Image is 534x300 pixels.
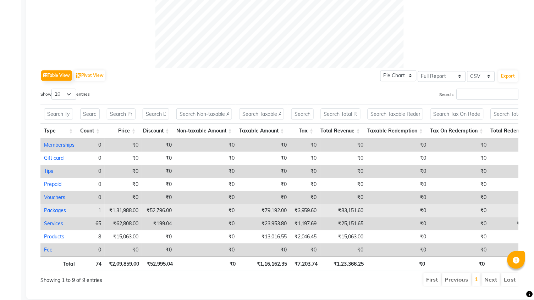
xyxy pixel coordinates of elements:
td: ₹0 [105,165,142,178]
td: 65 [78,217,105,231]
td: ₹0 [290,152,320,165]
td: ₹0 [142,139,175,152]
input: Search Taxable Redemption [368,109,423,120]
input: Search: [457,89,519,100]
th: Taxable Amount: activate to sort column ascending [236,124,288,139]
td: ₹0 [290,178,320,191]
td: ₹0 [320,191,367,204]
td: ₹0 [238,191,290,204]
td: ₹0 [290,165,320,178]
td: 0 [78,244,105,257]
td: 0 [78,139,105,152]
td: ₹0 [430,231,490,244]
th: Tax: activate to sort column ascending [288,124,317,139]
td: ₹0 [320,165,367,178]
td: ₹0 [105,152,142,165]
td: 8 [78,231,105,244]
a: 1 [475,276,478,283]
th: Price: activate to sort column ascending [103,124,139,139]
select: Showentries [51,89,76,100]
a: Products [44,234,64,240]
td: ₹0 [320,139,367,152]
a: Packages [44,208,66,214]
td: ₹0 [175,231,238,244]
td: ₹0 [367,244,430,257]
td: ₹83,151.60 [320,204,367,217]
td: ₹0 [290,191,320,204]
td: ₹1,197.69 [290,217,320,231]
td: ₹0 [175,191,238,204]
input: Search Total Revenue [321,109,360,120]
img: pivot.png [76,73,81,79]
td: ₹0 [175,139,238,152]
td: 0 [78,152,105,165]
label: Search: [440,89,519,100]
td: ₹0 [290,244,320,257]
td: ₹0 [105,139,142,152]
a: Tips [44,168,53,175]
th: ₹7,203.74 [291,257,321,271]
input: Search Taxable Amount [239,109,284,120]
td: ₹0 [367,178,430,191]
td: ₹0 [238,139,290,152]
td: ₹0 [175,152,238,165]
td: ₹0 [175,204,238,217]
th: ₹1,23,366.25 [321,257,368,271]
td: ₹1,31,988.00 [105,204,142,217]
td: ₹0 [175,217,238,231]
th: Type: activate to sort column ascending [40,124,77,139]
td: ₹0 [430,165,490,178]
td: ₹23,953.80 [238,217,290,231]
td: ₹0 [105,191,142,204]
td: ₹0 [142,165,175,178]
th: ₹52,995.04 [143,257,177,271]
th: Total Revenue: activate to sort column ascending [317,124,364,139]
th: Discount: activate to sort column ascending [139,124,173,139]
td: ₹25,151.65 [320,217,367,231]
a: Fee [44,247,53,253]
button: Pivot View [74,70,105,81]
td: ₹0 [367,191,430,204]
td: ₹0 [175,178,238,191]
button: Export [499,70,518,83]
td: ₹0 [142,178,175,191]
input: Search Non-taxable Amount [176,109,232,120]
td: ₹0 [142,244,175,257]
a: Vouchers [44,194,65,201]
td: 0 [78,165,105,178]
td: ₹0 [238,152,290,165]
td: ₹0 [320,244,367,257]
th: Taxable Redemption: activate to sort column ascending [364,124,427,139]
td: ₹0 [320,178,367,191]
td: ₹0 [367,204,430,217]
div: Showing 1 to 9 of 9 entries [40,273,233,284]
td: ₹3,959.60 [290,204,320,217]
td: ₹13,016.55 [238,231,290,244]
th: Count: activate to sort column ascending [77,124,104,139]
th: ₹1,16,162.35 [239,257,291,271]
td: ₹2,046.45 [290,231,320,244]
td: ₹52,796.00 [142,204,175,217]
td: ₹62,808.00 [105,217,142,231]
td: ₹0 [430,152,490,165]
td: ₹199.04 [142,217,175,231]
button: Table View [41,70,72,81]
th: Non-taxable Amount: activate to sort column ascending [173,124,236,139]
th: ₹0 [429,257,489,271]
td: ₹0 [430,204,490,217]
td: 0 [78,191,105,204]
th: Total [40,257,78,271]
td: ₹0 [175,165,238,178]
td: ₹0 [238,244,290,257]
td: ₹0 [430,217,490,231]
th: Tax On Redemption: activate to sort column ascending [427,124,487,139]
input: Search Tax [291,109,313,120]
td: ₹0 [142,191,175,204]
th: ₹0 [368,257,429,271]
td: 0 [78,178,105,191]
td: ₹0 [430,178,490,191]
td: ₹0 [367,165,430,178]
label: Show entries [40,89,90,100]
input: Search Type [44,109,73,120]
a: Gift card [44,155,64,162]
